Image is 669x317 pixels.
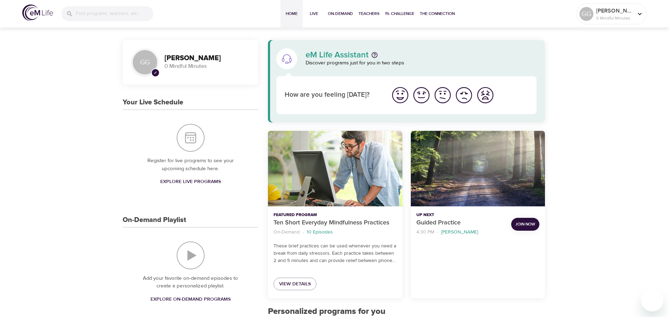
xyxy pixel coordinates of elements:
[302,228,304,237] li: ·
[412,86,431,105] img: good
[274,212,397,218] p: Featured Program
[391,86,410,105] img: great
[131,48,159,76] div: GG
[285,90,381,100] p: How are you feeling [DATE]?
[274,218,397,228] p: Ten Short Everyday Mindfulness Practices
[268,131,402,206] button: Ten Short Everyday Mindfulness Practices
[411,131,545,206] button: Guided Practice
[441,229,478,236] p: [PERSON_NAME]
[279,280,311,288] span: View Details
[76,6,153,21] input: Find programs, teachers, etc...
[515,221,535,228] span: Join Now
[420,10,455,17] span: The Connection
[306,10,322,17] span: Live
[177,124,205,152] img: Your Live Schedule
[123,98,183,106] h3: Your Live Schedule
[390,85,411,106] button: I'm feeling great
[157,175,224,188] a: Explore Live Programs
[411,85,432,106] button: I'm feeling good
[137,157,244,173] p: Register for live programs to see your upcoming schedule here.
[148,293,233,306] a: Explore On-Demand Programs
[433,86,452,105] img: ok
[416,212,506,218] p: Up Next
[268,307,545,317] h2: Personalized programs for you
[306,59,537,67] p: Discover programs just for you in two steps
[274,228,397,237] nav: breadcrumb
[164,62,250,70] p: 0 Mindful Minutes
[137,275,244,290] p: Add your favorite on-demand episodes to create a personalized playlist.
[416,228,506,237] nav: breadcrumb
[432,85,453,106] button: I'm feeling ok
[416,229,434,236] p: 4:30 PM
[123,216,186,224] h3: On-Demand Playlist
[453,85,475,106] button: I'm feeling bad
[454,86,474,105] img: bad
[596,7,633,15] p: [PERSON_NAME]
[164,54,250,62] h3: [PERSON_NAME]
[579,7,593,21] div: GG
[596,15,633,21] p: 0 Mindful Minutes
[416,218,506,228] p: Guided Practice
[22,5,53,21] img: logo
[307,229,333,236] p: 10 Episodes
[328,10,353,17] span: On-Demand
[283,10,300,17] span: Home
[281,53,292,64] img: eM Life Assistant
[359,10,379,17] span: Teachers
[475,85,496,106] button: I'm feeling worst
[274,229,300,236] p: On-Demand
[177,241,205,269] img: On-Demand Playlist
[511,218,539,231] button: Join Now
[274,243,397,264] p: These brief practices can be used whenever you need a break from daily stressors. Each practice t...
[385,10,414,17] span: 1% Challenge
[476,86,495,105] img: worst
[306,51,369,59] p: eM Life Assistant
[151,295,231,304] span: Explore On-Demand Programs
[274,278,316,291] a: View Details
[437,228,438,237] li: ·
[160,177,221,186] span: Explore Live Programs
[641,289,663,311] iframe: Button to launch messaging window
